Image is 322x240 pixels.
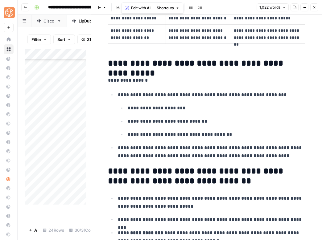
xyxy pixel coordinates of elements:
[57,36,65,43] span: Sort
[4,7,15,18] img: SimpleTiger Logo
[4,44,14,54] a: Browse
[4,5,14,20] button: Workspace: SimpleTiger
[31,15,67,27] a: Cisco
[53,35,75,44] button: Sort
[67,15,109,27] a: LipDub AI
[34,227,37,233] span: Add Row
[131,5,151,11] span: Edit with AI
[257,3,289,11] button: 1,022 words
[77,35,114,44] button: 31 Columns
[79,18,97,24] div: LipDub AI
[87,36,109,43] span: 31 Columns
[259,5,280,10] span: 1,022 words
[43,18,55,24] div: Cisco
[6,177,10,181] img: hlg0wqi1id4i6sbxkcpd2tyblcaw
[67,225,105,235] div: 30/31 Columns
[25,225,40,235] button: Add Row
[157,5,174,11] span: Shortcuts
[31,36,41,43] span: Filter
[40,225,67,235] div: 24 Rows
[154,4,182,12] button: Shortcuts
[123,4,153,12] button: Edit with AI
[27,35,51,44] button: Filter
[4,35,14,44] a: Home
